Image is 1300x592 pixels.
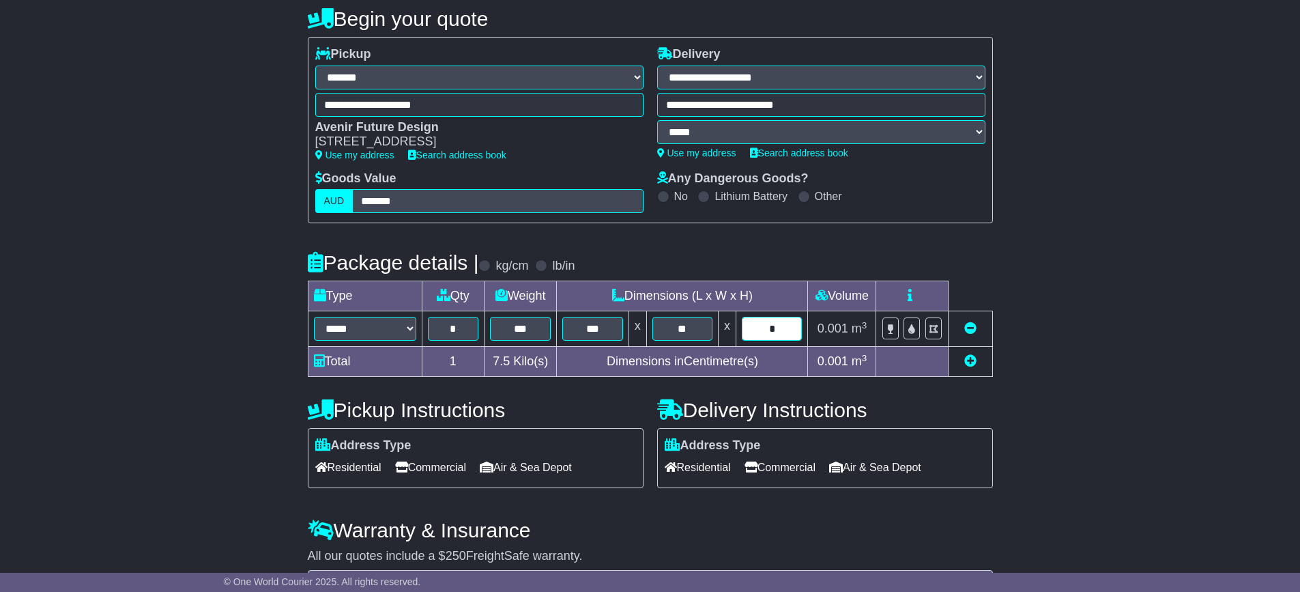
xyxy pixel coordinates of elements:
label: Other [815,190,842,203]
a: Search address book [750,147,848,158]
span: © One World Courier 2025. All rights reserved. [224,576,421,587]
label: Address Type [665,438,761,453]
label: No [674,190,688,203]
sup: 3 [862,353,867,363]
label: Goods Value [315,171,396,186]
span: Residential [665,457,731,478]
td: Dimensions (L x W x H) [557,281,808,311]
span: 0.001 [818,354,848,368]
span: 7.5 [493,354,510,368]
span: m [852,354,867,368]
a: Remove this item [964,322,977,335]
span: Residential [315,457,381,478]
span: Commercial [395,457,466,478]
label: Address Type [315,438,411,453]
span: Commercial [745,457,815,478]
a: Search address book [408,150,506,160]
label: Any Dangerous Goods? [657,171,809,186]
sup: 3 [862,320,867,330]
h4: Package details | [308,251,479,274]
span: Air & Sea Depot [480,457,572,478]
h4: Begin your quote [308,8,993,30]
label: Pickup [315,47,371,62]
span: m [852,322,867,335]
div: Avenir Future Design [315,120,630,135]
label: Delivery [657,47,721,62]
label: Lithium Battery [714,190,788,203]
label: kg/cm [495,259,528,274]
h4: Warranty & Insurance [308,519,993,541]
td: x [629,311,646,347]
h4: Delivery Instructions [657,399,993,421]
div: [STREET_ADDRESS] [315,135,630,150]
td: Volume [808,281,876,311]
td: Total [308,347,422,377]
td: x [719,311,736,347]
a: Add new item [964,354,977,368]
span: 0.001 [818,322,848,335]
td: 1 [422,347,485,377]
td: Weight [485,281,557,311]
td: Type [308,281,422,311]
td: Qty [422,281,485,311]
a: Use my address [657,147,736,158]
a: Use my address [315,150,394,160]
label: lb/in [552,259,575,274]
span: Air & Sea Depot [829,457,921,478]
div: All our quotes include a $ FreightSafe warranty. [308,549,993,564]
td: Kilo(s) [485,347,557,377]
label: AUD [315,189,353,213]
td: Dimensions in Centimetre(s) [557,347,808,377]
h4: Pickup Instructions [308,399,644,421]
span: 250 [446,549,466,563]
